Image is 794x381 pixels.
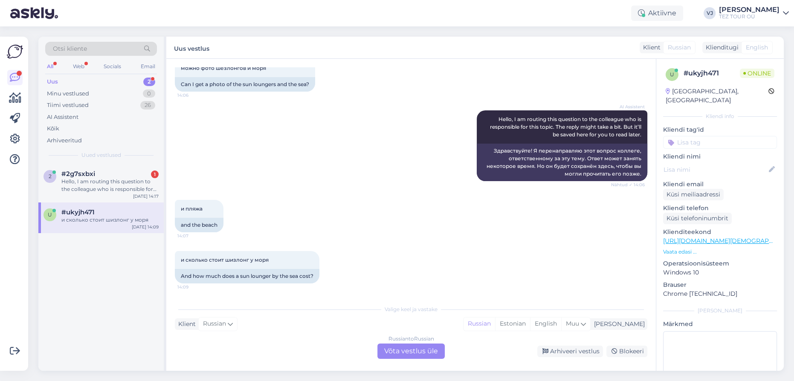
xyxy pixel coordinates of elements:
span: и пляжа [181,205,203,212]
span: Nähtud ✓ 14:06 [611,182,645,188]
span: #ukyjh471 [61,208,95,216]
div: [DATE] 14:17 [133,193,159,199]
div: Küsi telefoninumbrit [663,213,732,224]
div: Klienditugi [702,43,739,52]
img: Askly Logo [7,43,23,60]
div: Russian to Russian [388,335,434,343]
div: TEZ TOUR OÜ [719,13,780,20]
p: Operatsioonisüsteem [663,259,777,268]
div: Uus [47,78,58,86]
div: Klient [175,320,196,329]
span: 14:09 [177,284,209,290]
span: 2 [49,173,52,179]
span: #2g7sxbxi [61,170,95,178]
p: Chrome [TECHNICAL_ID] [663,289,777,298]
p: Kliendi telefon [663,204,777,213]
div: Здравствуйте! Я перенаправляю этот вопрос коллеге, ответственному за эту тему. Ответ может занять... [477,144,647,181]
div: и сколько стоит шизлонг у моря [61,216,159,224]
span: u [48,211,52,218]
span: и сколько стоит шизлонг у моря [181,257,269,263]
div: Hello, I am routing this question to the colleague who is responsible for this topic. The reply m... [61,178,159,193]
div: Kliendi info [663,113,777,120]
div: 0 [143,89,155,98]
span: 14:06 [177,92,209,98]
div: [PERSON_NAME] [719,6,780,13]
div: Estonian [495,317,530,330]
p: Kliendi email [663,180,777,189]
p: Klienditeekond [663,228,777,237]
span: Hello, I am routing this question to the colleague who is responsible for this topic. The reply m... [490,116,643,138]
div: [PERSON_NAME] [663,307,777,315]
span: Uued vestlused [81,151,121,159]
div: 26 [140,101,155,110]
span: Russian [668,43,691,52]
div: [PERSON_NAME] [591,320,645,329]
div: Blokeeri [606,346,647,357]
div: Aktiivne [631,6,683,21]
div: Tiimi vestlused [47,101,89,110]
div: Valige keel ja vastake [175,306,647,313]
div: 2 [143,78,155,86]
div: English [530,317,561,330]
div: Can I get a photo of the sun loungers and the sea? [175,77,315,92]
div: Küsi meiliaadressi [663,189,724,200]
div: Email [139,61,157,72]
span: English [746,43,768,52]
div: Võta vestlus üle [377,343,445,359]
div: Klient [640,43,661,52]
div: 1 [151,170,159,178]
span: AI Assistent [613,104,645,110]
a: [PERSON_NAME]TEZ TOUR OÜ [719,6,789,20]
p: Kliendi nimi [663,152,777,161]
div: Arhiveeri vestlus [537,346,603,357]
div: Russian [464,317,495,330]
div: Web [71,61,86,72]
div: All [45,61,55,72]
span: Muu [566,320,579,327]
div: Arhiveeritud [47,136,82,145]
div: AI Assistent [47,113,78,121]
p: Windows 10 [663,268,777,277]
p: Kliendi tag'id [663,125,777,134]
input: Lisa tag [663,136,777,149]
span: Online [740,69,774,78]
div: and the beach [175,218,223,232]
span: Russian [203,319,226,329]
label: Uus vestlus [174,42,209,53]
span: Otsi kliente [53,44,87,53]
span: 14:07 [177,233,209,239]
p: Brauser [663,280,777,289]
span: u [670,71,674,78]
div: # ukyjh471 [684,68,740,78]
div: [DATE] 14:09 [132,224,159,230]
div: [GEOGRAPHIC_DATA], [GEOGRAPHIC_DATA] [666,87,768,105]
div: Kõik [47,124,59,133]
p: Märkmed [663,320,777,329]
input: Lisa nimi [664,165,767,174]
p: Vaata edasi ... [663,248,777,256]
div: Minu vestlused [47,89,89,98]
div: VJ [704,7,716,19]
div: And how much does a sun lounger by the sea cost? [175,269,319,283]
div: Socials [102,61,123,72]
span: можно фото шезлонгов и моря [181,65,266,71]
